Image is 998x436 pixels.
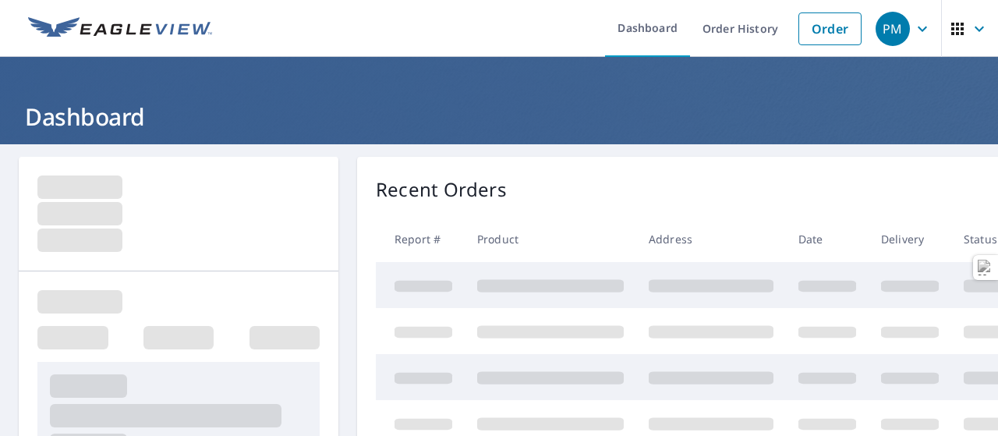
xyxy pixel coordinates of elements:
th: Delivery [869,216,951,262]
img: EV Logo [28,17,212,41]
th: Date [786,216,869,262]
p: Recent Orders [376,175,507,204]
th: Product [465,216,636,262]
th: Report # [376,216,465,262]
div: PM [876,12,910,46]
th: Address [636,216,786,262]
h1: Dashboard [19,101,979,133]
a: Order [798,12,862,45]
